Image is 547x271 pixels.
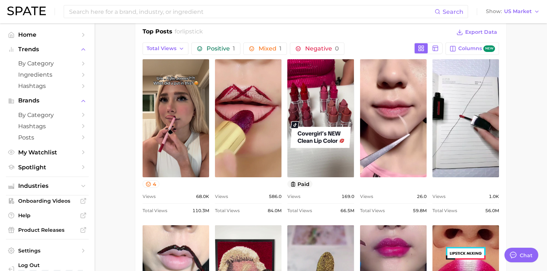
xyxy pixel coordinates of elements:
span: Log Out [18,262,83,268]
button: 4 [143,180,159,188]
a: Home [6,29,89,40]
span: 586.0 [269,192,282,201]
span: by Category [18,60,76,67]
span: Hashtags [18,123,76,130]
span: Posts [18,134,76,141]
span: Positive [207,46,235,52]
button: Columnsnew [446,43,499,55]
span: Views [360,192,373,201]
a: Help [6,210,89,221]
span: Show [486,9,502,13]
span: 68.0k [196,192,209,201]
span: 110.3m [192,206,209,215]
span: 59.8m [413,206,427,215]
span: 1 [279,45,282,52]
button: Export Data [455,27,499,37]
span: My Watchlist [18,149,76,156]
span: by Category [18,112,76,118]
button: ShowUS Market [484,7,542,16]
span: Mixed [259,46,282,52]
span: 0 [335,45,339,52]
span: lipstick [182,28,203,35]
span: 1.0k [489,192,499,201]
h1: Top Posts [143,27,172,38]
button: Industries [6,181,89,191]
span: Brands [18,97,76,104]
span: Help [18,212,76,219]
a: Ingredients [6,69,89,80]
input: Search here for a brand, industry, or ingredient [68,5,435,18]
a: Product Releases [6,225,89,235]
a: by Category [6,109,89,121]
span: Export Data [465,29,497,35]
span: Hashtags [18,82,76,89]
span: 169.0 [342,192,354,201]
span: Views [287,192,300,201]
span: Views [215,192,228,201]
span: Spotlight [18,164,76,171]
span: Ingredients [18,71,76,78]
button: paid [287,180,312,188]
span: 26.0 [417,192,427,201]
a: by Category [6,58,89,69]
span: US Market [504,9,532,13]
span: Onboarding Videos [18,198,76,204]
span: Settings [18,247,76,254]
span: Total Views [215,206,240,215]
span: Total Views [143,206,167,215]
span: 66.5m [340,206,354,215]
a: Hashtags [6,121,89,132]
span: Industries [18,183,76,189]
span: Views [143,192,156,201]
button: Brands [6,95,89,106]
span: Search [443,8,463,15]
h2: for [175,27,203,38]
span: Total Views [147,45,176,52]
a: Hashtags [6,80,89,92]
span: Product Releases [18,227,76,233]
img: SPATE [7,7,46,15]
span: Views [432,192,446,201]
a: Settings [6,245,89,256]
a: Spotlight [6,162,89,173]
span: 84.0m [268,206,282,215]
span: Total Views [360,206,385,215]
span: Home [18,31,76,38]
span: Total Views [287,206,312,215]
a: Posts [6,132,89,143]
span: Total Views [432,206,457,215]
span: Negative [305,46,339,52]
button: Total Views [143,43,188,55]
a: Onboarding Videos [6,195,89,206]
span: new [483,45,495,52]
button: Trends [6,44,89,55]
span: Columns [458,45,495,52]
a: My Watchlist [6,147,89,158]
span: 1 [233,45,235,52]
span: Trends [18,46,76,53]
span: 56.0m [485,206,499,215]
